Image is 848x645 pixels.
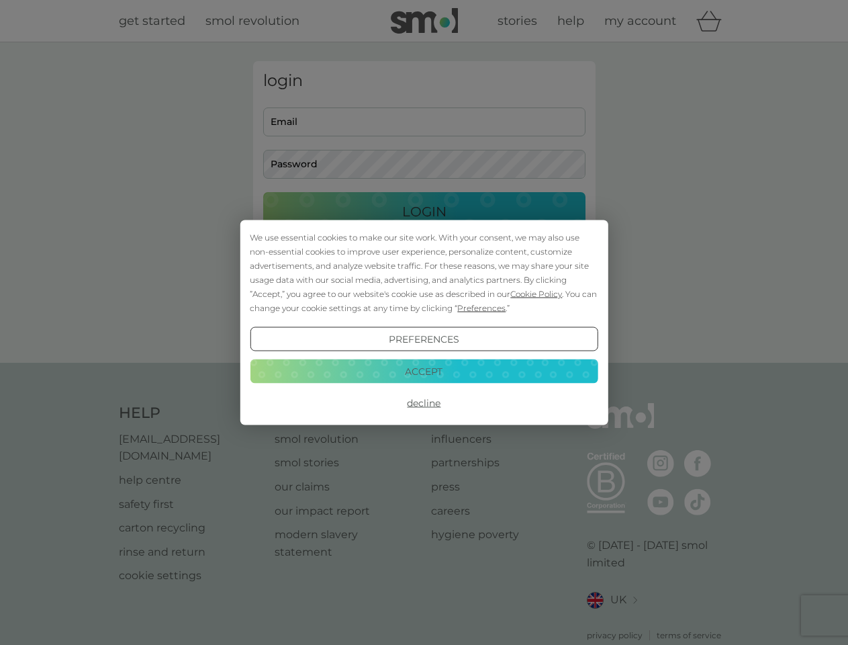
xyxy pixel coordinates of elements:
[240,220,608,425] div: Cookie Consent Prompt
[510,289,562,299] span: Cookie Policy
[250,359,598,383] button: Accept
[250,391,598,415] button: Decline
[250,327,598,351] button: Preferences
[457,303,506,313] span: Preferences
[250,230,598,315] div: We use essential cookies to make our site work. With your consent, we may also use non-essential ...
